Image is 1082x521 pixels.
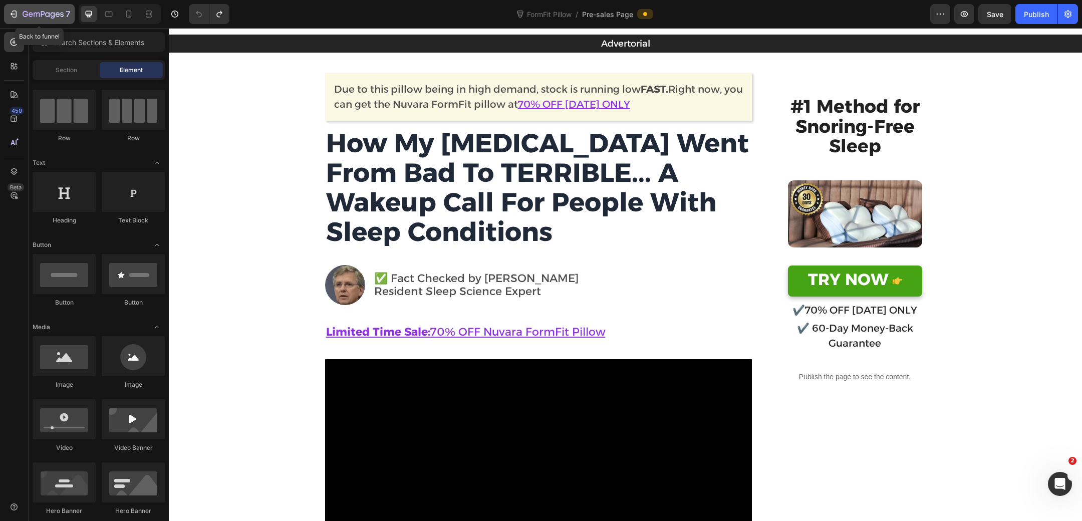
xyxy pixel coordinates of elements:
[582,9,633,20] span: Pre-sales Page
[102,506,165,515] div: Hero Banner
[189,4,229,24] div: Undo/Redo
[619,237,753,269] a: TRY NOW
[622,67,751,129] strong: #1 Method for Snoring-Free Sleep
[33,158,45,167] span: Text
[33,443,96,452] div: Video
[987,10,1003,19] span: Save
[102,380,165,389] div: Image
[33,323,50,332] span: Media
[157,99,580,219] strong: How My [MEDICAL_DATA] Went From Bad To TERRIBLE... A Wakeup Call For People With Sleep Conditions
[149,237,165,253] span: Toggle open
[261,297,437,311] u: 70% OFF Nuvara FormFit Pillow
[56,66,77,75] span: Section
[349,70,461,82] a: 70% OFF [DATE] ONLY
[157,297,261,311] u: Limited Time Sale:
[205,245,410,256] p: ✅ Fact Checked by [PERSON_NAME]
[33,32,165,52] input: Search Sections & Elements
[205,258,410,269] p: Resident Sleep Science Expert
[624,276,748,288] span: 70% OFF [DATE] ONLY
[169,28,1082,521] iframe: Design area
[1015,4,1057,24] button: Publish
[33,380,96,389] div: Image
[33,134,96,143] div: Row
[66,8,70,20] p: 7
[619,152,753,219] img: Alt Image
[33,298,96,307] div: Button
[156,237,196,277] img: gempages_577712881215210000-71dfe7c0-b717-434d-8e58-d10928af5778.webp
[1024,9,1049,20] div: Publish
[525,9,574,20] span: FormFit Pillow
[157,297,437,311] a: Limited Time Sale:70% OFF Nuvara FormFit Pillow
[639,241,720,261] strong: TRY NOW
[472,55,499,67] strong: FAST.
[149,155,165,171] span: Toggle open
[33,216,96,225] div: Heading
[10,107,24,115] div: 450
[102,134,165,143] div: Row
[978,4,1011,24] button: Save
[8,183,24,191] div: Beta
[615,344,757,354] p: Publish the page to see the content.
[120,66,143,75] span: Element
[102,443,165,452] div: Video Banner
[1068,457,1076,465] span: 2
[102,298,165,307] div: Button
[149,319,165,335] span: Toggle open
[624,276,636,288] strong: ✔️
[4,4,75,24] button: 7
[33,506,96,515] div: Hero Banner
[102,216,165,225] div: Text Block
[1048,472,1072,496] iframe: Intercom live chat
[576,9,578,20] span: /
[628,294,744,321] span: ✔️ 60-Day Money-Back Guarantee
[33,240,51,249] span: Button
